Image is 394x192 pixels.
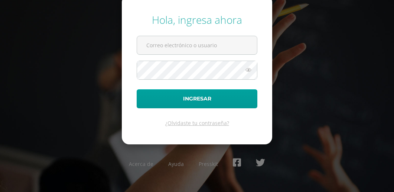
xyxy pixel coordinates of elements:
div: Hola, ingresa ahora [137,13,257,27]
a: ¿Olvidaste tu contraseña? [165,119,229,127]
button: Ingresar [137,89,257,108]
a: Ayuda [168,160,184,167]
a: Acerca de [129,160,153,167]
input: Correo electrónico o usuario [137,36,257,54]
a: Presskit [199,160,218,167]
